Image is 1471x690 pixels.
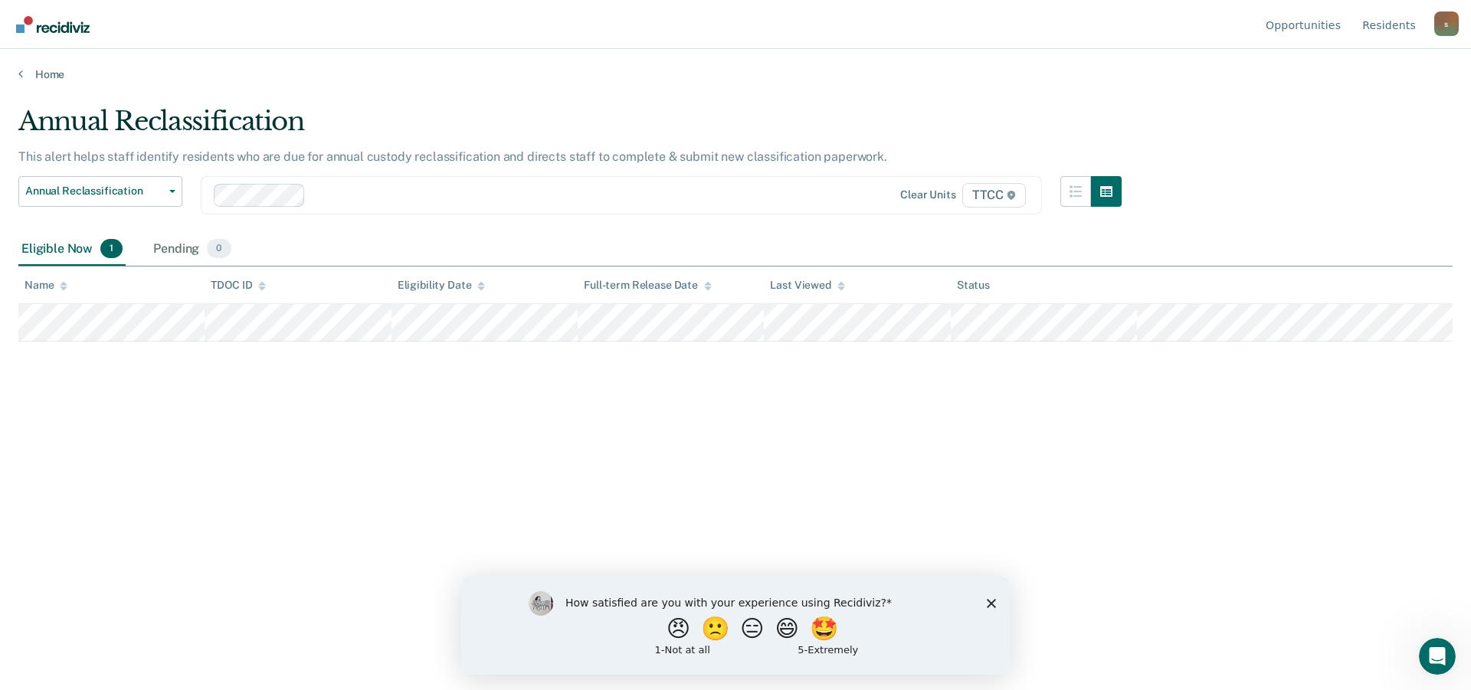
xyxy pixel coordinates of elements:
[25,185,163,198] span: Annual Reclassification
[18,176,182,207] button: Annual Reclassification
[1434,11,1459,36] button: Profile dropdown button
[25,279,67,292] div: Name
[957,279,990,292] div: Status
[461,576,1010,675] iframe: Survey by Kim from Recidiviz
[962,183,1026,208] span: TTCC
[584,279,712,292] div: Full-term Release Date
[150,233,234,267] div: Pending0
[1434,11,1459,36] div: s
[211,279,266,292] div: TDOC ID
[18,233,126,267] div: Eligible Now1
[16,16,90,33] img: Recidiviz
[398,279,486,292] div: Eligibility Date
[770,279,844,292] div: Last Viewed
[18,67,1453,81] a: Home
[900,188,956,201] div: Clear units
[1419,638,1456,675] iframe: Intercom live chat
[100,239,123,259] span: 1
[207,239,231,259] span: 0
[18,149,887,164] p: This alert helps staff identify residents who are due for annual custody reclassification and dir...
[18,106,1122,149] div: Annual Reclassification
